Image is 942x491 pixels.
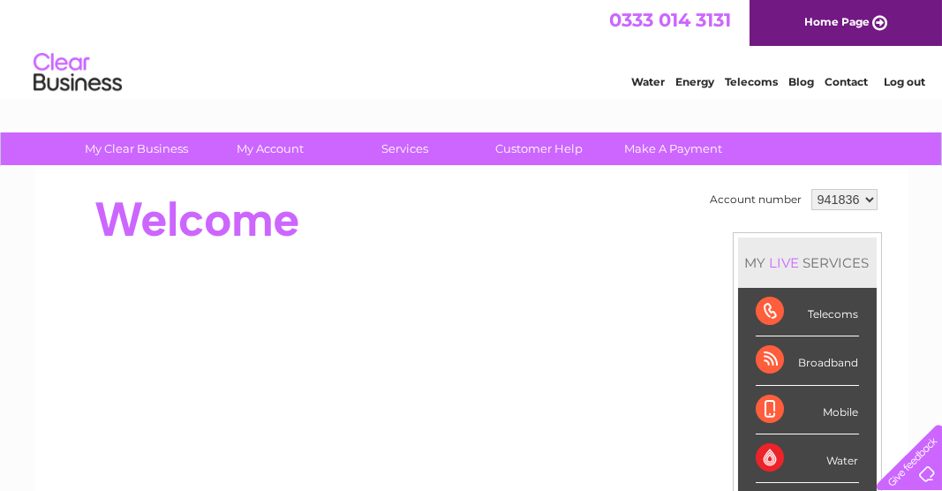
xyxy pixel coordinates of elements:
[64,132,209,165] a: My Clear Business
[825,75,868,88] a: Contact
[706,185,807,215] td: Account number
[756,434,859,483] div: Water
[198,132,343,165] a: My Account
[600,132,746,165] a: Make A Payment
[609,9,731,31] a: 0333 014 3131
[756,386,859,434] div: Mobile
[766,254,803,271] div: LIVE
[631,75,665,88] a: Water
[466,132,612,165] a: Customer Help
[332,132,478,165] a: Services
[33,46,123,100] img: logo.png
[756,288,859,336] div: Telecoms
[788,75,814,88] a: Blog
[738,238,877,288] div: MY SERVICES
[884,75,925,88] a: Log out
[725,75,778,88] a: Telecoms
[756,336,859,385] div: Broadband
[675,75,714,88] a: Energy
[55,10,889,86] div: Clear Business is a trading name of Verastar Limited (registered in [GEOGRAPHIC_DATA] No. 3667643...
